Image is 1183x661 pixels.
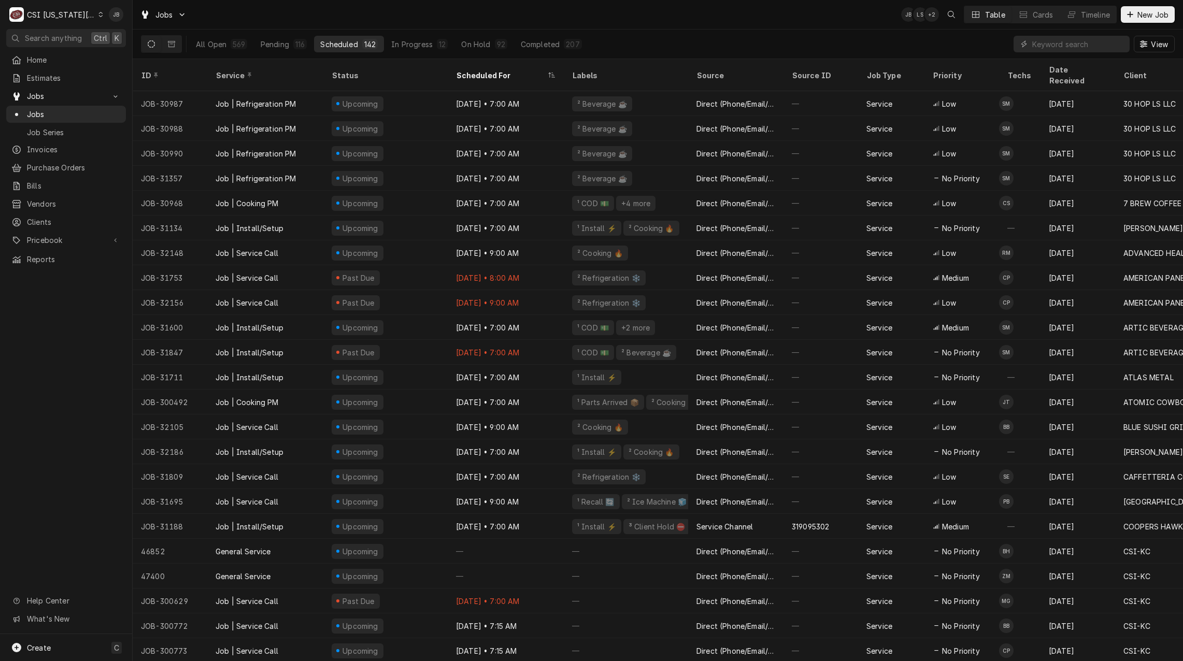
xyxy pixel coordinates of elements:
div: ² Beverage ☕️ [576,173,628,184]
span: Low [942,248,956,258]
div: JOB-30987 [133,91,207,116]
div: [DATE] [1041,166,1115,191]
div: Direct (Phone/Email/etc.) [696,272,775,283]
span: No Priority [942,347,980,358]
span: Low [942,198,956,209]
div: Sean Mckelvey's Avatar [999,320,1014,335]
div: — [783,191,858,215]
div: Sean Mckelvey's Avatar [999,121,1014,136]
div: Joshua Bennett's Avatar [109,7,123,22]
button: View [1134,36,1175,52]
span: Reports [27,254,121,265]
span: New Job [1135,9,1171,20]
a: Job Series [6,124,126,141]
div: Upcoming [341,447,380,457]
div: Service [866,272,892,283]
div: [DATE] • 7:00 AM [448,215,564,240]
div: Upcoming [341,123,380,134]
div: [DATE] [1041,439,1115,464]
a: Bills [6,177,126,194]
div: Jimmy Terrell's Avatar [999,395,1014,409]
div: Direct (Phone/Email/etc.) [696,98,775,109]
div: Job | Cooking PM [216,198,279,209]
div: 30 HOP LS LLC [1123,173,1176,184]
div: [DATE] [1041,390,1115,414]
div: Upcoming [341,198,380,209]
div: Service [866,98,892,109]
a: Go to Help Center [6,592,126,609]
div: [DATE] [1041,191,1115,215]
div: Direct (Phone/Email/etc.) [696,422,775,433]
div: Source ID [792,70,848,81]
div: Job | Install/Setup [216,223,283,234]
div: Completed [521,39,560,50]
div: ² Beverage ☕️ [576,98,628,109]
div: Direct (Phone/Email/etc.) [696,248,775,258]
div: Direct (Phone/Email/etc.) [696,372,775,383]
a: Go to Pricebook [6,232,126,249]
div: JT [999,395,1014,409]
div: — [783,365,858,390]
div: + 2 [924,7,939,22]
div: ² Cooking 🔥 [576,422,624,433]
div: Cards [1033,9,1053,20]
span: Ctrl [94,33,107,44]
div: Status [332,70,437,81]
div: SE [999,469,1014,484]
span: Vendors [27,198,121,209]
span: View [1149,39,1170,50]
div: Table [985,9,1005,20]
div: Direct (Phone/Email/etc.) [696,447,775,457]
div: JOB-30988 [133,116,207,141]
div: [DATE] • 7:00 AM [448,91,564,116]
span: Pricebook [27,235,105,246]
span: Job Series [27,127,121,138]
div: JOB-32105 [133,414,207,439]
div: Upcoming [341,397,380,408]
span: No Priority [942,223,980,234]
div: Job | Install/Setup [216,447,283,457]
div: — [783,91,858,116]
div: 92 [497,39,505,50]
div: [DATE] • 7:00 AM [448,340,564,365]
div: [DATE] • 9:00 AM [448,489,564,514]
div: Job | Refrigeration PM [216,148,296,159]
span: Purchase Orders [27,162,121,173]
div: Upcoming [341,372,380,383]
span: Clients [27,217,121,227]
div: — [999,365,1041,390]
div: [DATE] [1041,116,1115,141]
div: [DATE] [1041,315,1115,340]
input: Keyword search [1032,36,1124,52]
div: CS [999,196,1014,210]
span: C [114,642,119,653]
a: Clients [6,213,126,231]
div: Service [866,223,892,234]
div: Service [866,471,892,482]
div: Job Type [866,70,916,81]
div: — [783,390,858,414]
div: Service [866,397,892,408]
div: Direct (Phone/Email/etc.) [696,123,775,134]
span: Help Center [27,595,120,606]
a: Invoices [6,141,126,158]
div: ² Refrigeration ❄️ [576,272,642,283]
div: Brian Breazier's Avatar [999,420,1014,434]
div: ² Cooking 🔥 [576,248,624,258]
div: ATLAS METAL [1123,372,1174,383]
div: Sean Mckelvey's Avatar [999,146,1014,161]
div: — [783,340,858,365]
div: — [783,414,858,439]
div: 12 [439,39,446,50]
div: ¹ Install ⚡️ [576,223,617,234]
span: What's New [27,613,120,624]
span: Low [942,123,956,134]
div: [DATE] • 7:00 AM [448,390,564,414]
div: RM [999,246,1014,260]
div: Scheduled [320,39,358,50]
div: On Hold [461,39,490,50]
div: Direct (Phone/Email/etc.) [696,471,775,482]
div: [DATE] • 7:00 AM [448,166,564,191]
span: Search anything [25,33,82,44]
div: Labels [572,70,680,81]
